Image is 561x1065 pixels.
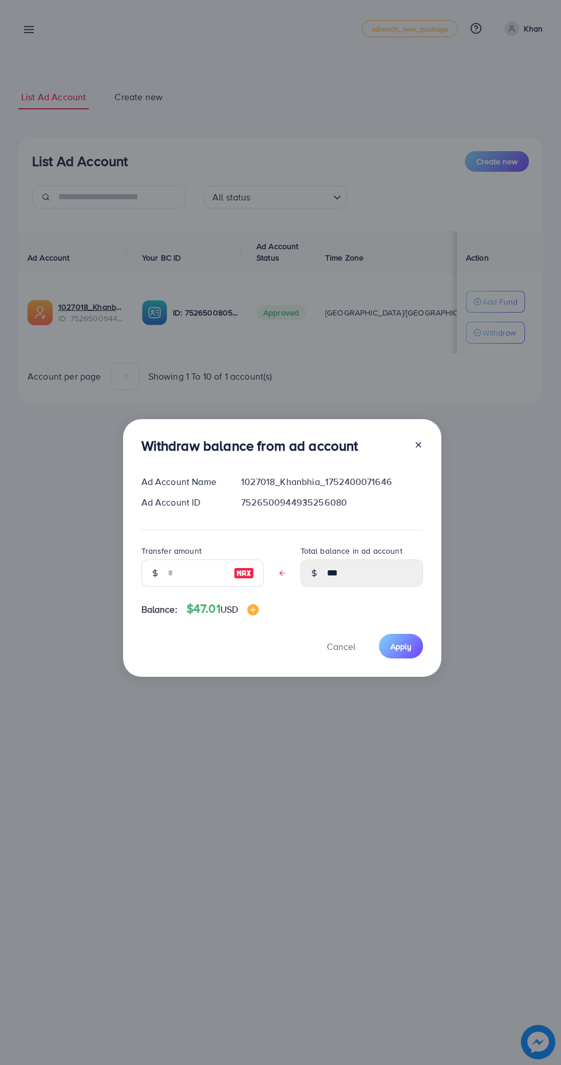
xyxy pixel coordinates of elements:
[232,496,432,509] div: 7526500944935256080
[141,545,202,557] label: Transfer amount
[234,566,254,580] img: image
[141,437,358,454] h3: Withdraw balance from ad account
[132,496,232,509] div: Ad Account ID
[327,640,355,653] span: Cancel
[141,603,177,616] span: Balance:
[247,604,259,616] img: image
[187,602,259,616] h4: $47.01
[220,603,238,616] span: USD
[379,634,423,658] button: Apply
[390,641,412,652] span: Apply
[132,475,232,488] div: Ad Account Name
[313,634,370,658] button: Cancel
[232,475,432,488] div: 1027018_Khanbhia_1752400071646
[301,545,402,557] label: Total balance in ad account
